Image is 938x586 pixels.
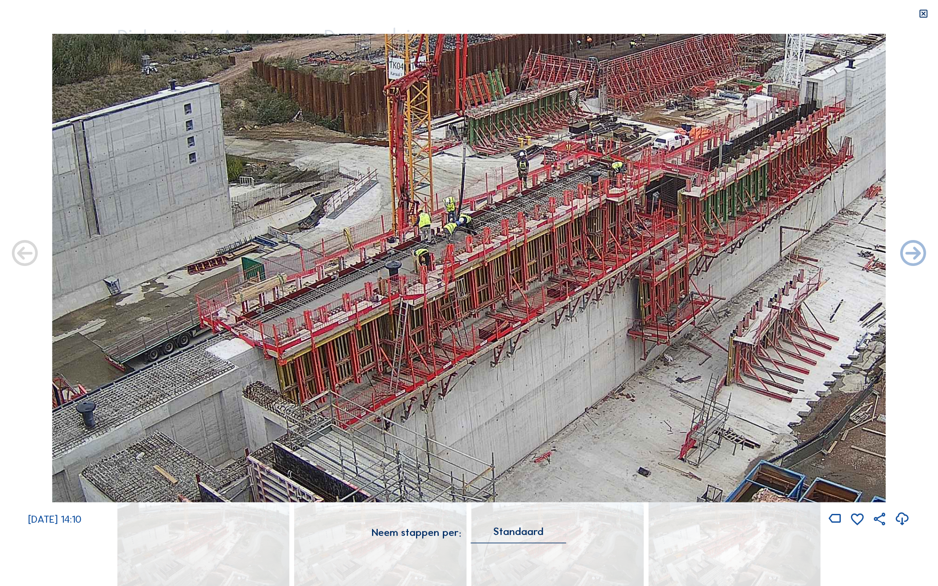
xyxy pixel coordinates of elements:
[471,528,566,543] div: Standaard
[493,528,544,535] div: Standaard
[52,33,886,502] img: Image
[372,528,461,538] div: Neem stappen per:
[898,239,929,269] i: Back
[9,239,40,269] i: Forward
[28,513,81,525] span: [DATE] 14:10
